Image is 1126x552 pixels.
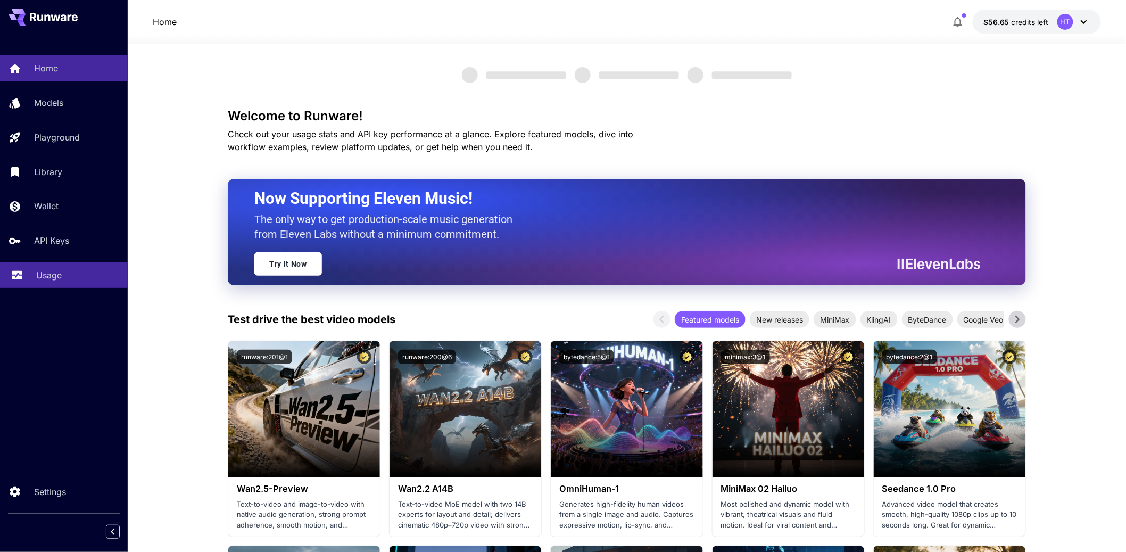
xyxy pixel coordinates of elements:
[957,314,1010,325] span: Google Veo
[153,15,177,28] nav: breadcrumb
[750,314,809,325] span: New releases
[750,311,809,328] div: New releases
[390,341,541,477] img: alt
[559,499,694,531] p: Generates high-fidelity human videos from a single image and audio. Captures expressive motion, l...
[36,269,62,282] p: Usage
[398,350,456,364] button: runware:200@6
[814,314,856,325] span: MiniMax
[237,499,371,531] p: Text-to-video and image-to-video with native audio generation, strong prompt adherence, smooth mo...
[860,311,898,328] div: KlingAI
[357,350,371,364] button: Certified Model – Vetted for best performance and includes a commercial license.
[228,341,380,477] img: alt
[398,484,533,494] h3: Wan2.2 A14B
[559,350,614,364] button: bytedance:5@1
[153,15,177,28] a: Home
[228,109,1026,123] h3: Welcome to Runware!
[675,314,746,325] span: Featured models
[957,311,1010,328] div: Google Veo
[1012,18,1049,27] span: credits left
[874,341,1025,477] img: alt
[559,484,694,494] h3: OmniHuman‑1
[882,499,1017,531] p: Advanced video model that creates smooth, high-quality 1080p clips up to 10 seconds long. Great f...
[34,62,58,75] p: Home
[254,188,973,209] h2: Now Supporting Eleven Music!
[254,212,520,242] p: The only way to get production-scale music generation from Eleven Labs without a minimum commitment.
[675,311,746,328] div: Featured models
[34,131,80,144] p: Playground
[1003,350,1017,364] button: Certified Model – Vetted for best performance and includes a commercial license.
[551,341,702,477] img: alt
[34,96,63,109] p: Models
[237,484,371,494] h3: Wan2.5-Preview
[1057,14,1073,30] div: HT
[237,350,292,364] button: runware:201@1
[34,200,59,212] p: Wallet
[398,499,533,531] p: Text-to-video MoE model with two 14B experts for layout and detail; delivers cinematic 480p–720p ...
[680,350,694,364] button: Certified Model – Vetted for best performance and includes a commercial license.
[841,350,856,364] button: Certified Model – Vetted for best performance and includes a commercial license.
[902,311,953,328] div: ByteDance
[114,522,128,541] div: Collapse sidebar
[228,129,633,152] span: Check out your usage stats and API key performance at a glance. Explore featured models, dive int...
[860,314,898,325] span: KlingAI
[882,350,937,364] button: bytedance:2@1
[34,485,66,498] p: Settings
[814,311,856,328] div: MiniMax
[721,484,856,494] h3: MiniMax 02 Hailuo
[228,311,395,327] p: Test drive the best video models
[983,17,1049,28] div: $56.65018
[721,350,770,364] button: minimax:3@1
[254,252,322,276] a: Try It Now
[973,10,1101,34] button: $56.65018HT
[882,484,1017,494] h3: Seedance 1.0 Pro
[721,499,856,531] p: Most polished and dynamic model with vibrant, theatrical visuals and fluid motion. Ideal for vira...
[34,234,69,247] p: API Keys
[106,525,120,539] button: Collapse sidebar
[34,166,62,178] p: Library
[983,18,1012,27] span: $56.65
[902,314,953,325] span: ByteDance
[713,341,864,477] img: alt
[518,350,533,364] button: Certified Model – Vetted for best performance and includes a commercial license.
